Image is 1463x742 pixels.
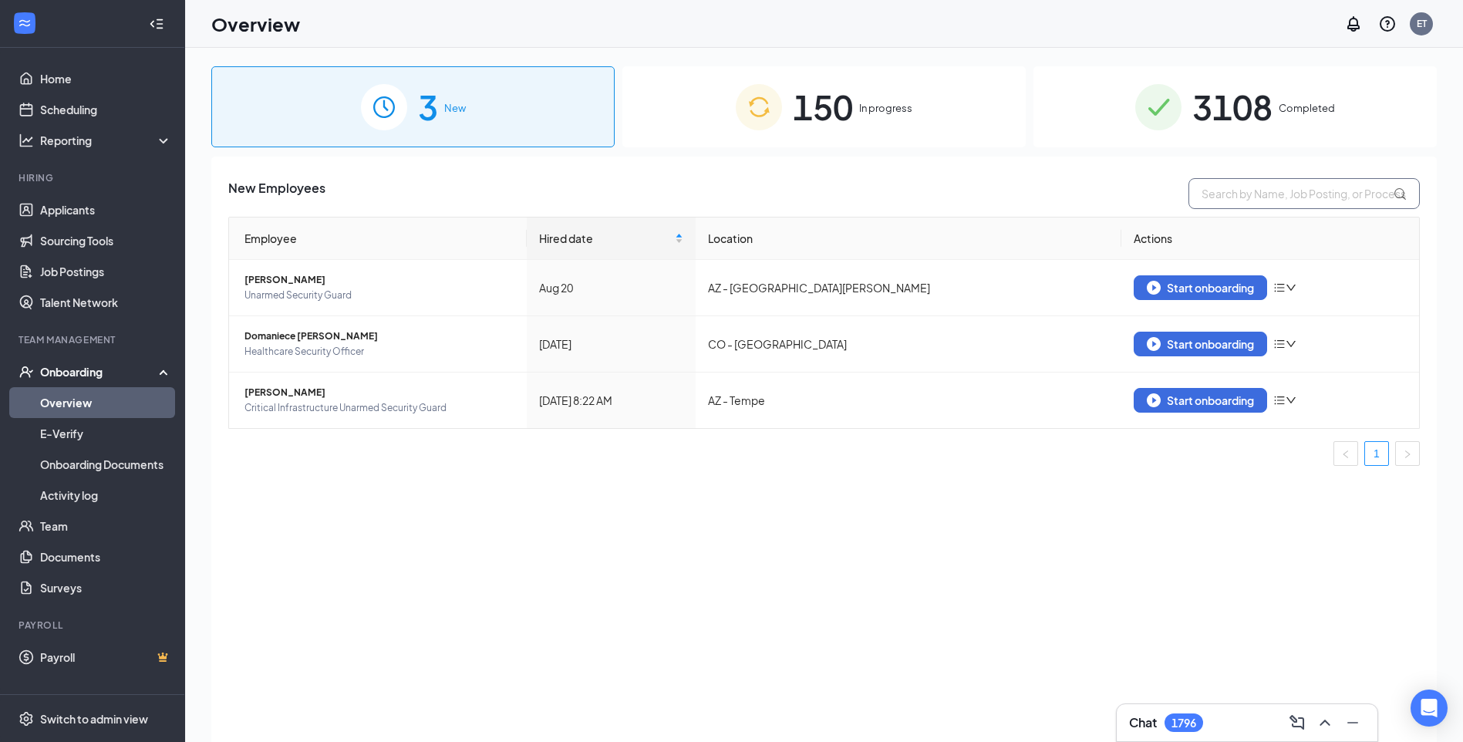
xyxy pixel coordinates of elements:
[539,230,672,247] span: Hired date
[244,329,514,344] span: Domaniece [PERSON_NAME]
[1273,394,1286,406] span: bars
[1279,100,1335,116] span: Completed
[40,387,172,418] a: Overview
[19,711,34,727] svg: Settings
[19,333,169,346] div: Team Management
[1365,442,1388,465] a: 1
[539,336,683,352] div: [DATE]
[40,133,173,148] div: Reporting
[1333,441,1358,466] button: left
[1313,710,1337,735] button: ChevronUp
[1147,281,1254,295] div: Start onboarding
[1343,713,1362,732] svg: Minimize
[696,260,1121,316] td: AZ - [GEOGRAPHIC_DATA][PERSON_NAME]
[1286,282,1296,293] span: down
[1134,332,1267,356] button: Start onboarding
[40,364,159,379] div: Onboarding
[40,449,172,480] a: Onboarding Documents
[1121,218,1419,260] th: Actions
[1364,441,1389,466] li: 1
[17,15,32,31] svg: WorkstreamLogo
[19,133,34,148] svg: Analysis
[40,287,172,318] a: Talent Network
[1134,275,1267,300] button: Start onboarding
[40,711,148,727] div: Switch to admin view
[1395,441,1420,466] li: Next Page
[1147,393,1254,407] div: Start onboarding
[1273,338,1286,350] span: bars
[1316,713,1334,732] svg: ChevronUp
[19,619,169,632] div: Payroll
[1286,395,1296,406] span: down
[1273,282,1286,294] span: bars
[40,541,172,572] a: Documents
[1344,15,1363,33] svg: Notifications
[19,171,169,184] div: Hiring
[40,572,172,603] a: Surveys
[1340,710,1365,735] button: Minimize
[149,16,164,32] svg: Collapse
[444,100,466,116] span: New
[696,316,1121,373] td: CO - [GEOGRAPHIC_DATA]
[211,11,300,37] h1: Overview
[1378,15,1397,33] svg: QuestionInfo
[229,218,527,260] th: Employee
[244,344,514,359] span: Healthcare Security Officer
[1285,710,1310,735] button: ComposeMessage
[1134,388,1267,413] button: Start onboarding
[539,392,683,409] div: [DATE] 8:22 AM
[1333,441,1358,466] li: Previous Page
[1395,441,1420,466] button: right
[1341,450,1350,459] span: left
[859,100,912,116] span: In progress
[1411,690,1448,727] div: Open Intercom Messenger
[40,642,172,673] a: PayrollCrown
[1403,450,1412,459] span: right
[40,418,172,449] a: E-Verify
[244,288,514,303] span: Unarmed Security Guard
[1417,17,1427,30] div: ET
[40,511,172,541] a: Team
[1147,337,1254,351] div: Start onboarding
[1288,713,1306,732] svg: ComposeMessage
[1171,717,1196,730] div: 1796
[539,279,683,296] div: Aug 20
[1192,80,1273,133] span: 3108
[228,178,325,209] span: New Employees
[244,272,514,288] span: [PERSON_NAME]
[1129,714,1157,731] h3: Chat
[40,63,172,94] a: Home
[1286,339,1296,349] span: down
[793,80,853,133] span: 150
[40,94,172,125] a: Scheduling
[244,400,514,416] span: Critical Infrastructure Unarmed Security Guard
[40,480,172,511] a: Activity log
[1188,178,1420,209] input: Search by Name, Job Posting, or Process
[418,80,438,133] span: 3
[696,218,1121,260] th: Location
[40,256,172,287] a: Job Postings
[19,364,34,379] svg: UserCheck
[244,385,514,400] span: [PERSON_NAME]
[40,225,172,256] a: Sourcing Tools
[696,373,1121,428] td: AZ - Tempe
[40,194,172,225] a: Applicants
